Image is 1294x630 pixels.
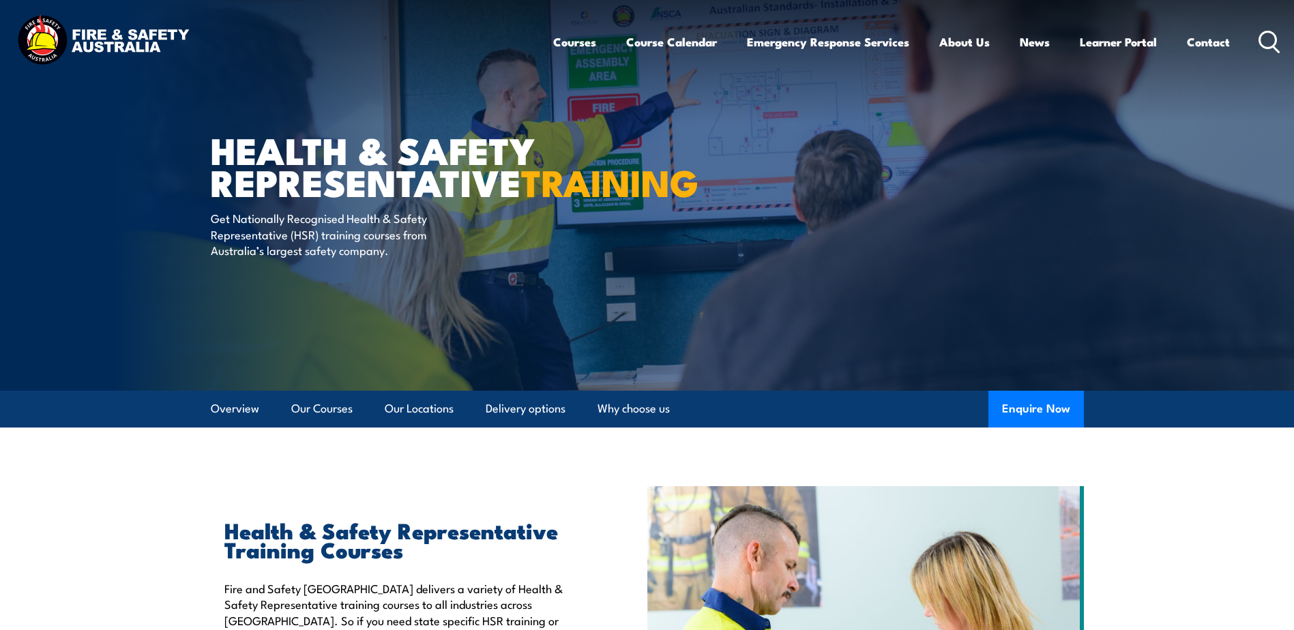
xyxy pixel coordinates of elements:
a: Learner Portal [1080,24,1157,60]
p: Get Nationally Recognised Health & Safety Representative (HSR) training courses from Australia’s ... [211,210,460,258]
a: Courses [553,24,596,60]
a: Why choose us [598,391,670,427]
h2: Health & Safety Representative Training Courses [224,520,585,558]
h1: Health & Safety Representative [211,134,548,197]
a: News [1020,24,1050,60]
a: Course Calendar [626,24,717,60]
strong: TRAINING [521,153,699,209]
a: Delivery options [486,391,565,427]
a: Contact [1187,24,1230,60]
a: About Us [939,24,990,60]
button: Enquire Now [988,391,1084,427]
a: Overview [211,391,259,427]
a: Emergency Response Services [747,24,909,60]
a: Our Locations [385,391,454,427]
a: Our Courses [291,391,353,427]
